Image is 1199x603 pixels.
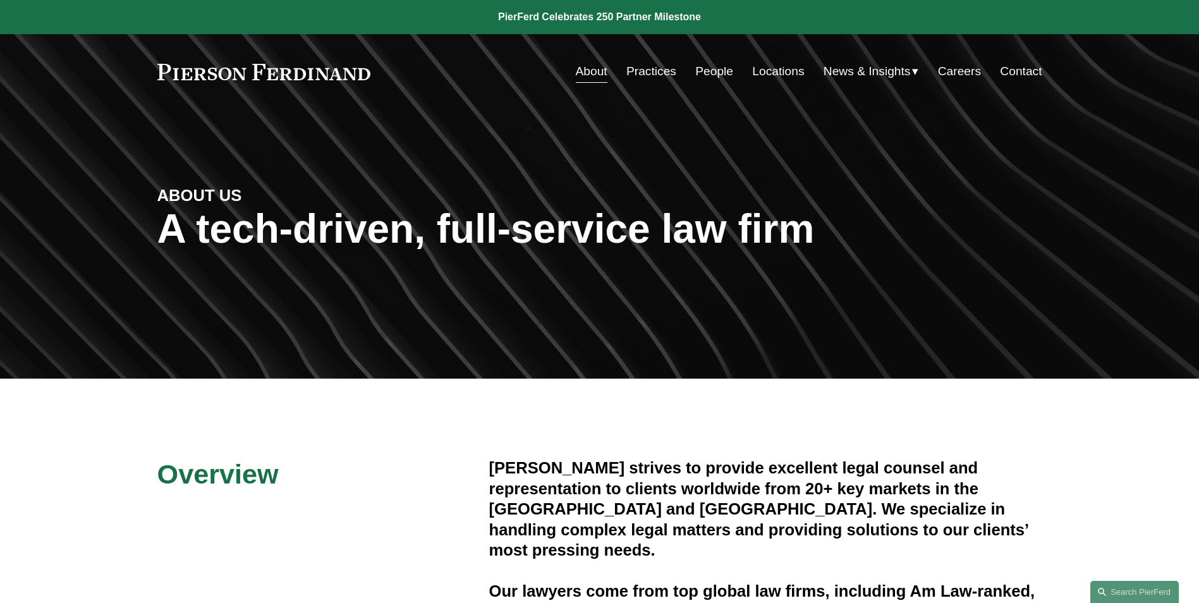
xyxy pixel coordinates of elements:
[824,61,911,83] span: News & Insights
[824,59,919,83] a: folder dropdown
[752,59,804,83] a: Locations
[157,206,1042,252] h1: A tech-driven, full-service law firm
[1000,59,1042,83] a: Contact
[626,59,676,83] a: Practices
[938,59,981,83] a: Careers
[489,458,1042,560] h4: [PERSON_NAME] strives to provide excellent legal counsel and representation to clients worldwide ...
[576,59,607,83] a: About
[157,459,279,489] span: Overview
[1090,581,1179,603] a: Search this site
[157,186,242,204] strong: ABOUT US
[695,59,733,83] a: People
